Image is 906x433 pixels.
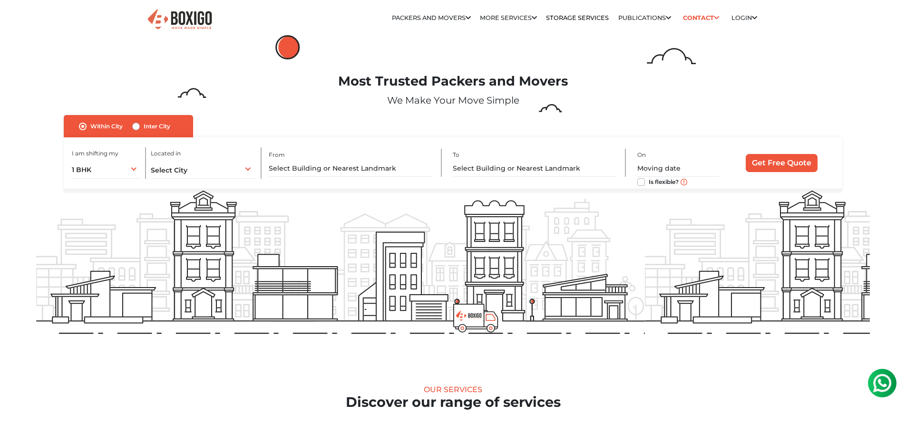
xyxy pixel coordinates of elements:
[36,394,870,411] h2: Discover our range of services
[146,8,213,31] img: Boxigo
[649,176,679,186] label: Is flexible?
[72,165,91,174] span: 1 BHK
[36,93,870,107] p: We Make Your Move Simple
[72,149,118,158] label: I am shifting my
[10,10,29,29] img: whatsapp-icon.svg
[269,160,432,177] input: Select Building or Nearest Landmark
[453,151,459,159] label: To
[681,179,687,185] img: move_date_info
[680,10,722,25] a: Contact
[453,160,616,177] input: Select Building or Nearest Landmark
[453,304,498,333] img: boxigo_prackers_and_movers_truck
[269,151,285,159] label: From
[151,166,187,174] span: Select City
[731,14,757,21] a: Login
[637,151,646,159] label: On
[618,14,671,21] a: Publications
[151,149,181,158] label: Located in
[144,121,170,132] label: Inter City
[90,121,123,132] label: Within City
[637,160,719,177] input: Moving date
[480,14,537,21] a: More services
[36,74,870,89] h1: Most Trusted Packers and Movers
[746,154,818,172] input: Get Free Quote
[392,14,471,21] a: Packers and Movers
[36,385,870,394] div: Our Services
[546,14,609,21] a: Storage Services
